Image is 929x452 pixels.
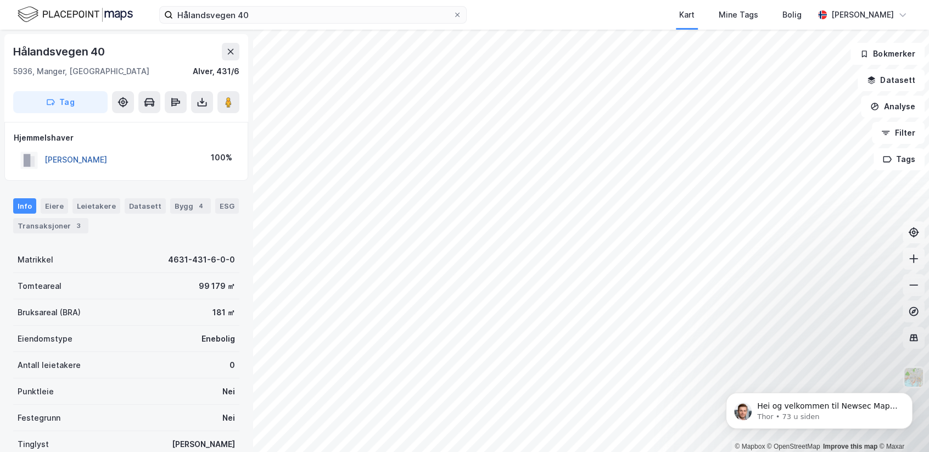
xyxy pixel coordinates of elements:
div: Eiendomstype [18,332,72,345]
div: Datasett [125,198,166,214]
div: Enebolig [202,332,235,345]
div: 5936, Manger, [GEOGRAPHIC_DATA] [13,65,149,78]
span: Hei og velkommen til Newsec Maps, [PERSON_NAME] 🥳 Om det er du lurer på så kan du enkelt chatte d... [48,32,188,85]
div: [PERSON_NAME] [831,8,894,21]
div: Info [13,198,36,214]
img: Z [903,367,924,388]
input: Søk på adresse, matrikkel, gårdeiere, leietakere eller personer [173,7,453,23]
div: Kart [679,8,695,21]
div: Transaksjoner [13,218,88,233]
div: 4631-431-6-0-0 [168,253,235,266]
div: Punktleie [18,385,54,398]
div: Hjemmelshaver [14,131,239,144]
a: Mapbox [735,443,765,450]
button: Tags [874,148,925,170]
div: Hålandsvegen 40 [13,43,107,60]
div: Bolig [782,8,802,21]
div: Bygg [170,198,211,214]
img: logo.f888ab2527a4732fd821a326f86c7f29.svg [18,5,133,24]
div: 0 [230,359,235,372]
div: Alver, 431/6 [193,65,239,78]
div: Nei [222,411,235,425]
button: Analyse [861,96,925,118]
div: Eiere [41,198,68,214]
div: Antall leietakere [18,359,81,372]
div: Mine Tags [719,8,758,21]
iframe: Intercom notifications melding [709,370,929,447]
div: [PERSON_NAME] [172,438,235,451]
a: OpenStreetMap [767,443,820,450]
button: Filter [872,122,925,144]
div: Matrikkel [18,253,53,266]
p: Message from Thor, sent 73 u siden [48,42,189,52]
div: 100% [211,151,232,164]
button: Bokmerker [850,43,925,65]
div: Tinglyst [18,438,49,451]
div: Bruksareal (BRA) [18,306,81,319]
div: Festegrunn [18,411,60,425]
div: 4 [195,200,206,211]
div: Nei [222,385,235,398]
div: Tomteareal [18,280,61,293]
div: ESG [215,198,239,214]
div: Leietakere [72,198,120,214]
div: 99 179 ㎡ [199,280,235,293]
div: 3 [73,220,84,231]
button: Datasett [858,69,925,91]
button: Tag [13,91,108,113]
div: 181 ㎡ [212,306,235,319]
a: Improve this map [823,443,877,450]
